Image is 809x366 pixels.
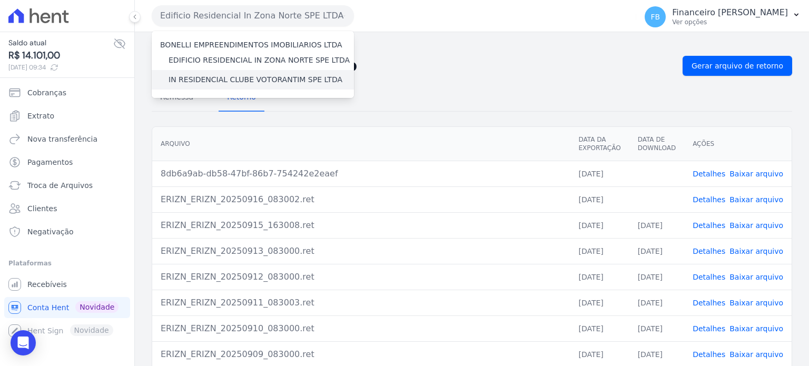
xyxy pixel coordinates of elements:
span: Extrato [27,111,54,121]
span: Gerar arquivo de retorno [692,61,783,71]
nav: Breadcrumb [152,41,792,52]
span: Nova transferência [27,134,97,144]
td: [DATE] [570,212,629,238]
a: Negativação [4,221,130,242]
div: Open Intercom Messenger [11,330,36,355]
a: Clientes [4,198,130,219]
nav: Sidebar [8,82,126,341]
a: Pagamentos [4,152,130,173]
a: Detalhes [693,324,725,333]
div: ERIZN_ERIZN_20250910_083000.ret [161,322,561,335]
a: Extrato [4,105,130,126]
a: Baixar arquivo [729,350,783,359]
a: Remessa [152,84,202,112]
a: Troca de Arquivos [4,175,130,196]
td: [DATE] [629,290,684,315]
a: Baixar arquivo [729,324,783,333]
a: Detalhes [693,170,725,178]
a: Baixar arquivo [729,273,783,281]
div: ERIZN_ERIZN_20250912_083000.ret [161,271,561,283]
div: ERIZN_ERIZN_20250911_083003.ret [161,296,561,309]
td: [DATE] [570,290,629,315]
a: Detalhes [693,195,725,204]
div: 8db6a9ab-db58-47bf-86b7-754242e2eaef [161,167,561,180]
span: Troca de Arquivos [27,180,93,191]
label: BONELLI EMPREENDIMENTOS IMOBILIARIOS LTDA [160,41,342,49]
div: ERIZN_ERIZN_20250913_083000.ret [161,245,561,258]
a: Detalhes [693,273,725,281]
button: FB Financeiro [PERSON_NAME] Ver opções [636,2,809,32]
p: Ver opções [672,18,788,26]
div: ERIZN_ERIZN_20250916_083002.ret [161,193,561,206]
div: ERIZN_ERIZN_20250909_083000.ret [161,348,561,361]
td: [DATE] [629,315,684,341]
a: Detalhes [693,221,725,230]
span: FB [650,13,660,21]
a: Detalhes [693,350,725,359]
div: Plataformas [8,257,126,270]
span: Conta Hent [27,302,69,313]
td: [DATE] [570,264,629,290]
td: [DATE] [570,315,629,341]
td: [DATE] [629,238,684,264]
th: Arquivo [152,127,570,161]
a: Baixar arquivo [729,247,783,255]
label: IN RESIDENCIAL CLUBE VOTORANTIM SPE LTDA [169,74,342,85]
th: Data de Download [629,127,684,161]
p: Financeiro [PERSON_NAME] [672,7,788,18]
td: [DATE] [570,161,629,186]
th: Data da Exportação [570,127,629,161]
button: Edificio Residencial In Zona Norte SPE LTDA [152,5,354,26]
a: Baixar arquivo [729,195,783,204]
a: Baixar arquivo [729,221,783,230]
span: Negativação [27,226,74,237]
td: [DATE] [570,238,629,264]
h2: Exportações de Retorno [152,58,674,73]
div: ERIZN_ERIZN_20250915_163008.ret [161,219,561,232]
a: Recebíveis [4,274,130,295]
a: Nova transferência [4,128,130,150]
span: Clientes [27,203,57,214]
span: Recebíveis [27,279,67,290]
span: Pagamentos [27,157,73,167]
td: [DATE] [629,212,684,238]
a: Baixar arquivo [729,299,783,307]
span: Cobranças [27,87,66,98]
a: Conta Hent Novidade [4,297,130,318]
a: Detalhes [693,299,725,307]
td: [DATE] [629,264,684,290]
a: Cobranças [4,82,130,103]
a: Baixar arquivo [729,170,783,178]
th: Ações [684,127,792,161]
td: [DATE] [570,186,629,212]
span: Novidade [75,301,119,313]
label: EDIFICIO RESIDENCIAL IN ZONA NORTE SPE LTDA [169,55,350,66]
span: R$ 14.101,00 [8,48,113,63]
span: [DATE] 09:34 [8,63,113,72]
a: Detalhes [693,247,725,255]
a: Gerar arquivo de retorno [683,56,792,76]
span: Saldo atual [8,37,113,48]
